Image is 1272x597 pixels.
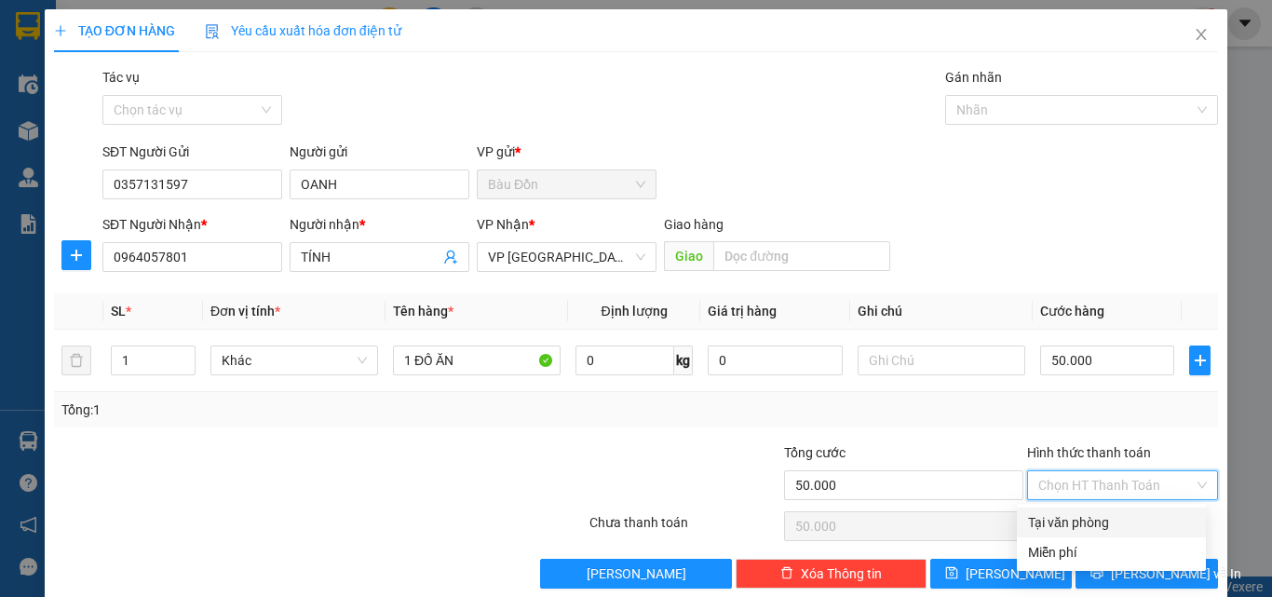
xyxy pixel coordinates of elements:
[784,445,846,460] span: Tổng cước
[102,214,282,235] div: SĐT Người Nhận
[102,70,140,85] label: Tác vụ
[205,24,220,39] img: icon
[945,566,958,581] span: save
[708,346,842,375] input: 0
[477,142,656,162] div: VP gửi
[54,24,67,37] span: plus
[801,563,882,584] span: Xóa Thông tin
[54,23,175,38] span: TẠO ĐƠN HÀNG
[443,250,458,265] span: user-add
[587,563,686,584] span: [PERSON_NAME]
[290,214,469,235] div: Người nhận
[1076,559,1218,589] button: printer[PERSON_NAME] và In
[1111,563,1241,584] span: [PERSON_NAME] và In
[1040,304,1104,319] span: Cước hàng
[1189,346,1211,375] button: plus
[850,293,1033,330] th: Ghi chú
[62,248,90,263] span: plus
[205,23,401,38] span: Yêu cầu xuất hóa đơn điện tử
[210,304,280,319] span: Đơn vị tính
[664,241,713,271] span: Giao
[1190,353,1210,368] span: plus
[1090,566,1103,581] span: printer
[540,559,731,589] button: [PERSON_NAME]
[966,563,1065,584] span: [PERSON_NAME]
[930,559,1073,589] button: save[PERSON_NAME]
[708,304,777,319] span: Giá trị hàng
[61,240,91,270] button: plus
[61,400,493,420] div: Tổng: 1
[674,346,693,375] span: kg
[290,142,469,162] div: Người gửi
[780,566,793,581] span: delete
[477,217,529,232] span: VP Nhận
[1027,445,1151,460] label: Hình thức thanh toán
[393,346,561,375] input: VD: Bàn, Ghế
[1028,542,1195,563] div: Miễn phí
[945,70,1002,85] label: Gán nhãn
[1028,512,1195,533] div: Tại văn phòng
[858,346,1025,375] input: Ghi Chú
[1175,9,1227,61] button: Close
[664,217,724,232] span: Giao hàng
[61,346,91,375] button: delete
[736,559,927,589] button: deleteXóa Thông tin
[1194,27,1209,42] span: close
[488,170,645,198] span: Bàu Đồn
[222,346,367,374] span: Khác
[393,304,453,319] span: Tên hàng
[102,142,282,162] div: SĐT Người Gửi
[588,512,782,545] div: Chưa thanh toán
[488,243,645,271] span: VP Tân Bình
[601,304,667,319] span: Định lượng
[111,304,126,319] span: SL
[713,241,890,271] input: Dọc đường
